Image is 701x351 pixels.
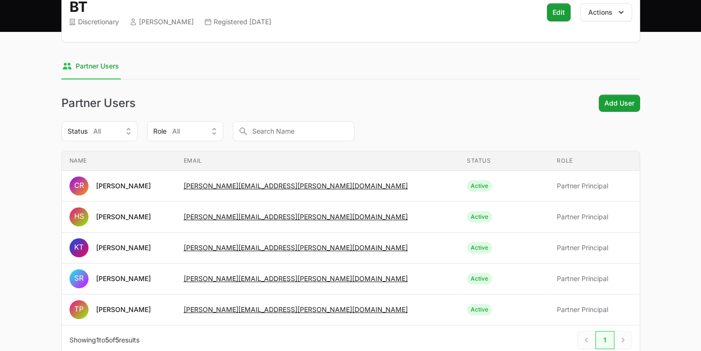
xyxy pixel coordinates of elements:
[69,269,89,288] svg: Simon Richards
[184,274,408,283] a: [PERSON_NAME][EMAIL_ADDRESS][PERSON_NAME][DOMAIN_NAME]
[557,274,632,283] span: Partner Principal
[69,176,89,195] svg: Charles Rayner
[557,243,632,253] span: Partner Principal
[184,182,408,190] a: [PERSON_NAME][EMAIL_ADDRESS][PERSON_NAME][DOMAIN_NAME]
[153,127,167,136] span: Role
[62,151,176,171] th: Name
[74,304,84,313] text: TP
[74,273,84,283] text: SR
[74,243,84,252] text: KT
[69,238,89,257] svg: Katie Trevor
[557,212,632,222] span: Partner Principal
[459,151,549,171] th: Status
[547,3,571,21] button: Edit
[61,54,121,79] a: Partner Users
[68,127,88,136] span: Status
[553,6,565,19] span: Edit
[130,17,194,27] div: [PERSON_NAME]
[61,97,136,109] h1: Partner Users
[595,331,614,349] a: 1
[69,17,119,27] div: Discretionary
[93,127,101,136] span: All
[96,336,99,344] span: 1
[184,244,408,252] a: [PERSON_NAME][EMAIL_ADDRESS][PERSON_NAME][DOMAIN_NAME]
[96,212,151,222] div: [PERSON_NAME]
[61,54,640,79] nav: Tabs
[115,336,119,344] span: 5
[69,335,139,345] p: Showing to of results
[176,151,459,171] th: Email
[184,305,408,313] a: [PERSON_NAME][EMAIL_ADDRESS][PERSON_NAME][DOMAIN_NAME]
[96,243,151,253] div: [PERSON_NAME]
[557,181,632,191] span: Partner Principal
[96,305,151,314] div: [PERSON_NAME]
[96,181,151,191] div: [PERSON_NAME]
[557,305,632,314] span: Partner Principal
[233,121,355,141] input: Search Name
[205,17,271,27] div: Registered [DATE]
[604,97,634,109] span: Add User
[69,207,89,226] svg: Harrison Shaw
[147,121,223,141] button: RoleAll
[96,274,151,283] div: [PERSON_NAME]
[61,121,138,141] button: StatusAll
[599,95,640,112] button: Add User
[549,151,639,171] th: Role
[69,300,89,319] svg: Tom Painter
[105,336,109,344] span: 5
[172,127,180,136] span: All
[580,3,632,21] button: Actions
[74,181,84,190] text: CR
[184,213,408,221] a: [PERSON_NAME][EMAIL_ADDRESS][PERSON_NAME][DOMAIN_NAME]
[76,61,119,71] span: Partner Users
[74,212,84,221] text: HS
